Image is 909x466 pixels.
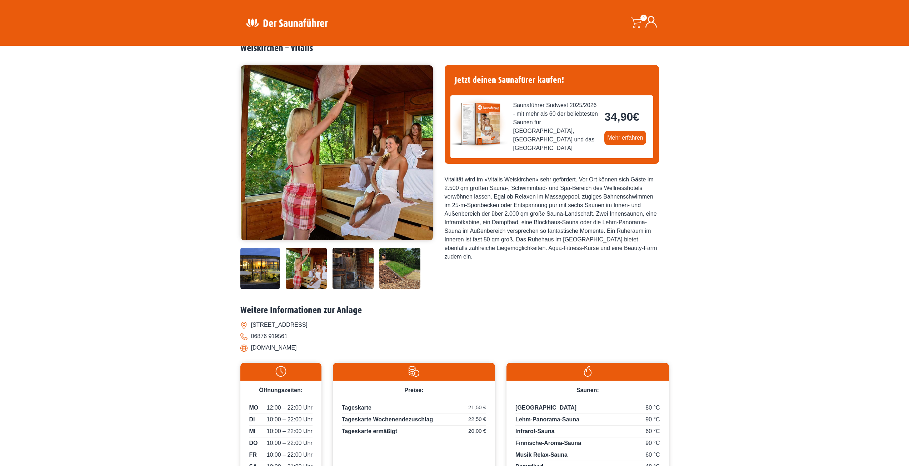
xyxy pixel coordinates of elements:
button: Previous [248,146,265,164]
span: 10:00 – 22:00 Uhr [267,415,313,424]
span: Infrarot-Sauna [515,428,554,434]
span: 10:00 – 22:00 Uhr [267,439,313,447]
button: Next [418,146,435,164]
span: 80 °C [645,404,660,412]
span: Saunen: [576,387,599,393]
span: 90 °C [645,415,660,424]
p: Tageskarte ermäßigt [342,427,486,436]
img: Uhr-weiss.svg [244,366,318,377]
a: Mehr erfahren [604,131,646,145]
img: Preise-weiss.svg [336,366,491,377]
span: Musik Relax-Sauna [515,452,568,458]
li: 06876 919561 [240,331,669,342]
span: Preise: [404,387,423,393]
span: 21,50 € [468,404,486,412]
span: MI [249,427,256,436]
span: 10:00 – 22:00 Uhr [267,427,313,436]
span: Saunaführer Südwest 2025/2026 - mit mehr als 60 der beliebtesten Saunen für [GEOGRAPHIC_DATA], [G... [513,101,599,152]
span: € [633,110,639,123]
span: 22,50 € [468,415,486,424]
h4: Jetzt deinen Saunafürer kaufen! [450,71,653,90]
div: Vitalität wird im »Vitalis Weiskirchen« sehr gefördert. Vor Ort können sich Gäste im 2.500 qm gro... [445,175,659,261]
span: Öffnungszeiten: [259,387,303,393]
h2: Weitere Informationen zur Anlage [240,305,669,316]
img: Flamme-weiss.svg [510,366,665,377]
p: Tageskarte [342,404,486,414]
p: Tageskarte Wochenendezuschlag [342,415,486,426]
li: [STREET_ADDRESS] [240,319,669,331]
span: [GEOGRAPHIC_DATA] [515,405,576,411]
span: Finnische-Aroma-Sauna [515,440,581,446]
span: 90 °C [645,439,660,447]
h2: Weiskirchen – Vitalis [240,43,669,54]
bdi: 34,90 [604,110,639,123]
span: 10:00 – 22:00 Uhr [267,451,313,459]
span: 12:00 – 22:00 Uhr [267,404,313,412]
span: 60 °C [645,451,660,459]
span: DI [249,415,255,424]
span: FR [249,451,257,459]
span: 0 [640,15,647,21]
li: [DOMAIN_NAME] [240,342,669,354]
span: Lehm-Panorama-Sauna [515,416,579,422]
span: DO [249,439,258,447]
img: der-saunafuehrer-2025-suedwest.jpg [450,95,508,152]
span: 20,00 € [468,427,486,435]
span: 60 °C [645,427,660,436]
span: MO [249,404,259,412]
